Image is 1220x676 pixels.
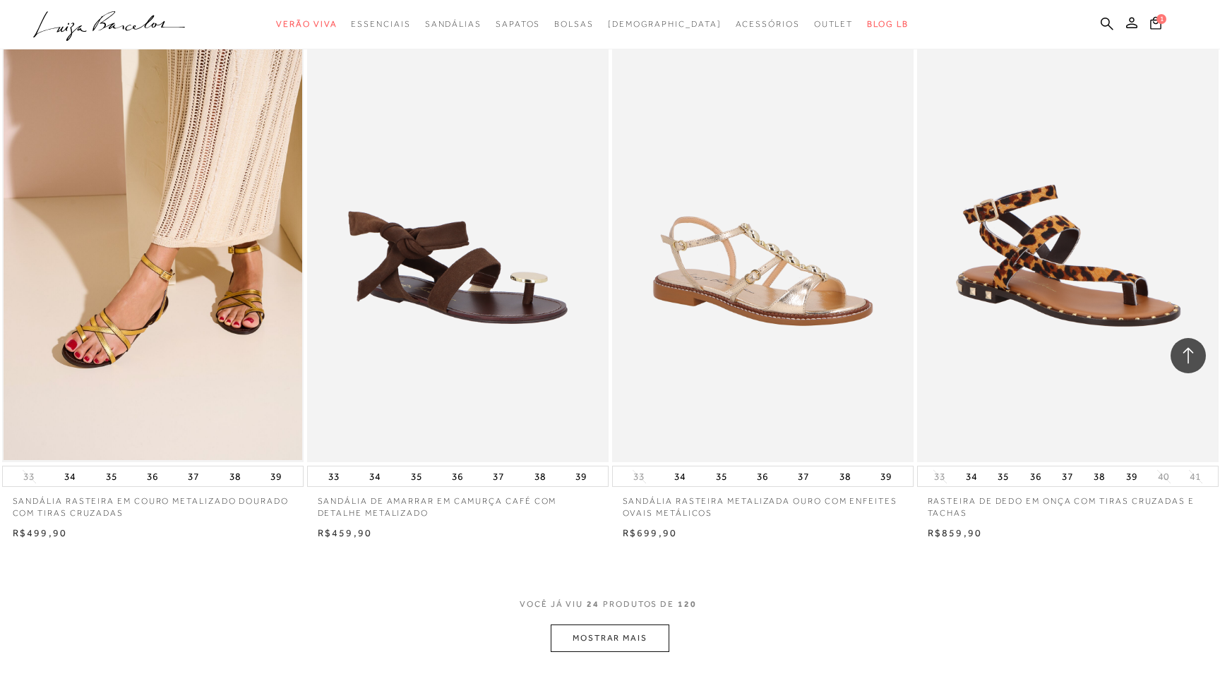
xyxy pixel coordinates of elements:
[1146,16,1166,35] button: 1
[623,527,678,538] span: R$699,90
[318,527,373,538] span: R$459,90
[489,466,508,486] button: 37
[102,466,121,486] button: 35
[351,11,410,37] a: noSubCategoriesText
[571,466,591,486] button: 39
[551,624,669,652] button: MOSTRAR MAIS
[1185,470,1205,483] button: 41
[309,13,607,461] img: SANDÁLIA DE AMARRAR EM CAMURÇA CAFÉ COM DETALHE METALIZADO
[520,598,583,610] span: VOCê JÁ VIU
[1154,470,1173,483] button: 40
[225,466,245,486] button: 38
[614,13,912,461] img: SANDÁLIA RASTEIRA METALIZADA OURO COM ENFEITES OVAIS METÁLICOS
[554,19,594,29] span: Bolsas
[603,598,674,610] span: PRODUTOS DE
[612,487,914,519] a: SANDÁLIA RASTEIRA METALIZADA OURO COM ENFEITES OVAIS METÁLICOS
[530,466,550,486] button: 38
[1026,466,1046,486] button: 36
[143,466,162,486] button: 36
[266,466,286,486] button: 39
[587,598,599,624] span: 24
[928,527,983,538] span: R$859,90
[184,466,203,486] button: 37
[736,19,800,29] span: Acessórios
[351,19,410,29] span: Essenciais
[407,466,426,486] button: 35
[678,598,697,624] span: 120
[496,19,540,29] span: Sapatos
[276,11,337,37] a: noSubCategoriesText
[1156,14,1166,24] span: 1
[608,19,722,29] span: [DEMOGRAPHIC_DATA]
[993,466,1013,486] button: 35
[324,466,344,486] button: 33
[307,487,609,519] a: SANDÁLIA DE AMARRAR EM CAMURÇA CAFÉ COM DETALHE METALIZADO
[425,11,482,37] a: noSubCategoriesText
[496,11,540,37] a: noSubCategoriesText
[670,466,690,486] button: 34
[794,466,813,486] button: 37
[554,11,594,37] a: noSubCategoriesText
[712,466,731,486] button: 35
[60,466,80,486] button: 34
[867,19,908,29] span: BLOG LB
[1089,466,1109,486] button: 38
[919,13,1217,461] img: RASTEIRA DE DEDO EM ONÇA COM TIRAS CRUZADAS E TACHAS
[276,19,337,29] span: Verão Viva
[629,470,649,483] button: 33
[365,466,385,486] button: 34
[1122,466,1142,486] button: 39
[448,466,467,486] button: 36
[867,11,908,37] a: BLOG LB
[835,466,855,486] button: 38
[917,487,1219,519] a: RASTEIRA DE DEDO EM ONÇA COM TIRAS CRUZADAS E TACHAS
[930,470,950,483] button: 33
[13,527,68,538] span: R$499,90
[814,11,854,37] a: noSubCategoriesText
[1058,466,1077,486] button: 37
[608,11,722,37] a: noSubCategoriesText
[962,466,981,486] button: 34
[4,13,302,461] img: SANDÁLIA RASTEIRA EM COURO METALIZADO DOURADO COM TIRAS CRUZADAS
[19,470,39,483] button: 33
[753,466,772,486] button: 36
[425,19,482,29] span: Sandálias
[876,466,896,486] button: 39
[2,487,304,519] a: SANDÁLIA RASTEIRA EM COURO METALIZADO DOURADO COM TIRAS CRUZADAS
[814,19,854,29] span: Outlet
[736,11,800,37] a: noSubCategoriesText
